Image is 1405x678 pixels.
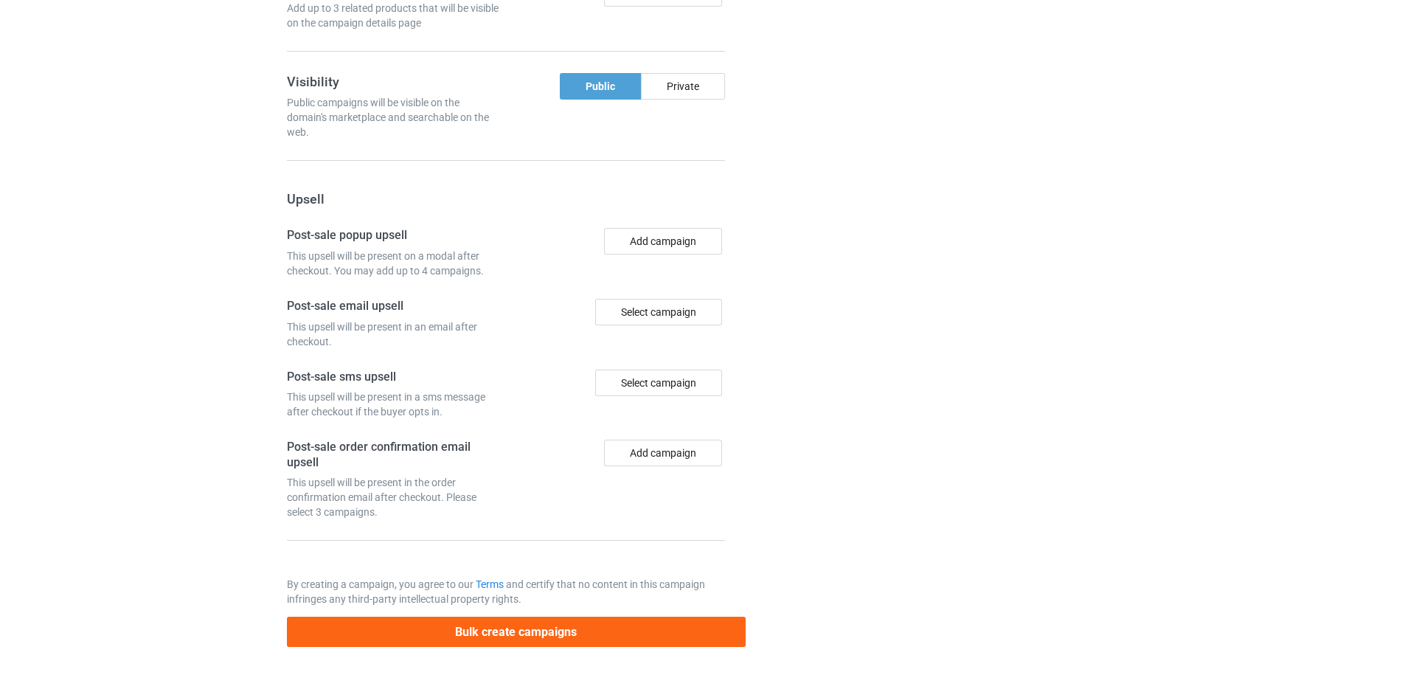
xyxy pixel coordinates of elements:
[287,319,501,349] div: This upsell will be present in an email after checkout.
[287,1,501,30] div: Add up to 3 related products that will be visible on the campaign details page
[287,73,501,90] h3: Visibility
[287,95,501,139] div: Public campaigns will be visible on the domain's marketplace and searchable on the web.
[287,249,501,278] div: This upsell will be present on a modal after checkout. You may add up to 4 campaigns.
[287,370,501,385] h4: Post-sale sms upsell
[287,190,725,207] h3: Upsell
[476,578,504,590] a: Terms
[641,73,725,100] div: Private
[287,440,501,470] h4: Post-sale order confirmation email upsell
[604,440,722,466] button: Add campaign
[287,577,725,606] p: By creating a campaign, you agree to our and certify that no content in this campaign infringes a...
[604,228,722,255] button: Add campaign
[287,617,746,647] button: Bulk create campaigns
[287,299,501,314] h4: Post-sale email upsell
[287,390,501,419] div: This upsell will be present in a sms message after checkout if the buyer opts in.
[560,73,641,100] div: Public
[287,228,501,243] h4: Post-sale popup upsell
[287,475,501,519] div: This upsell will be present in the order confirmation email after checkout. Please select 3 campa...
[595,370,722,396] div: Select campaign
[595,299,722,325] div: Select campaign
